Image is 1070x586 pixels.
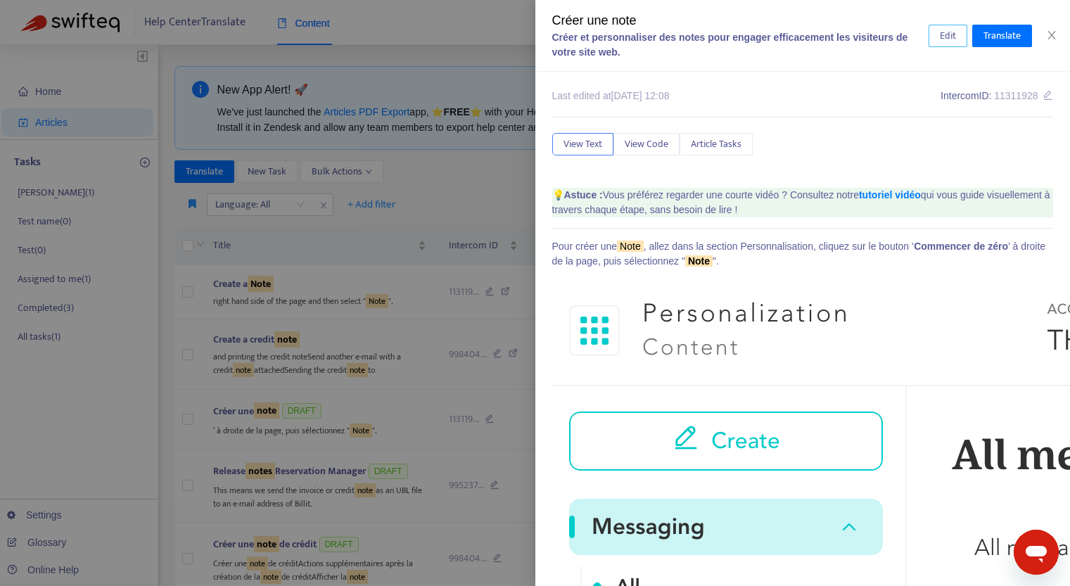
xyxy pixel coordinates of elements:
[1046,30,1057,41] span: close
[685,255,713,267] sqkw: Note
[552,89,670,103] div: Last edited at [DATE] 12:08
[613,133,680,155] button: View Code
[983,28,1021,44] span: Translate
[940,28,956,44] span: Edit
[625,136,668,152] span: View Code
[691,136,741,152] span: Article Tasks
[552,188,1054,217] p: 💡 Vous préférez regarder une courte vidéo ? Consultez notre qui vous guide visuellement à travers...
[914,241,1008,252] b: Commencer de zéro
[563,136,602,152] span: View Text
[680,133,753,155] button: Article Tasks
[552,239,1054,269] p: Pour créer une , allez dans la section Personnalisation, cliquez sur le bouton ‘ ’ à droite de la...
[552,133,613,155] button: View Text
[564,189,603,200] b: Astuce :
[994,90,1038,101] span: 11311928
[941,89,1053,103] div: Intercom ID:
[617,241,644,252] sqkw: Note
[1014,530,1059,575] iframe: Button to launch messaging window
[972,25,1032,47] button: Translate
[552,30,929,60] div: Créer et personnaliser des notes pour engager efficacement les visiteurs de votre site web.
[929,25,967,47] button: Edit
[859,189,921,200] a: tutoriel vidéo
[552,11,929,30] div: Créer une note
[1042,29,1062,42] button: Close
